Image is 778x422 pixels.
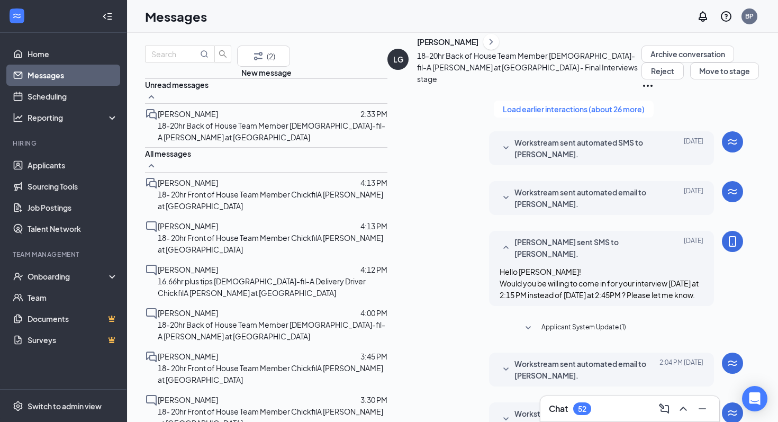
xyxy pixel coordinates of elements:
div: LG [393,54,403,65]
button: Minimize [694,400,711,417]
svg: Filter [252,50,265,62]
svg: SmallChevronDown [500,142,512,155]
h3: Chat [549,403,568,415]
svg: WorkstreamLogo [726,185,739,198]
h1: Messages [145,7,207,25]
svg: Ellipses [641,79,654,92]
span: [PERSON_NAME] [158,352,218,361]
button: Load earlier interactions (about 26 more) [494,101,654,118]
svg: QuestionInfo [720,10,732,23]
a: Messages [28,65,118,86]
span: [DATE] [684,137,703,160]
a: Job Postings [28,197,118,218]
div: Reporting [28,112,119,123]
button: Filter (2) [237,46,290,67]
span: [PERSON_NAME] [158,178,218,187]
p: 2:33 PM [360,108,387,120]
span: [PERSON_NAME] [158,265,218,274]
a: DocumentsCrown [28,308,118,329]
a: SurveysCrown [28,329,118,351]
svg: SmallChevronDown [522,322,535,335]
svg: ComposeMessage [658,402,671,415]
p: 18- 20hr Front of House Team Member ChickfilA [PERSON_NAME] at [GEOGRAPHIC_DATA] [158,232,387,255]
span: Workstream sent automated SMS to [PERSON_NAME]. [514,137,656,160]
svg: UserCheck [13,271,23,282]
svg: MagnifyingGlass [200,50,209,58]
p: 18- 20hr Front of House Team Member ChickfilA [PERSON_NAME] at [GEOGRAPHIC_DATA] [158,362,387,385]
span: [PERSON_NAME] [158,395,218,405]
svg: ChevronUp [677,402,690,415]
svg: SmallChevronUp [500,241,512,254]
span: Workstream sent automated email to [PERSON_NAME]. [514,186,656,210]
p: 18-20hr Back of House Team Member [DEMOGRAPHIC_DATA]-fil-A [PERSON_NAME] at [GEOGRAPHIC_DATA] [158,120,387,143]
a: Scheduling [28,86,118,107]
div: Team Management [13,250,116,259]
span: search [215,50,231,58]
svg: DoubleChat [145,108,158,121]
a: Talent Network [28,218,118,239]
button: SmallChevronDownApplicant System Update (1) [522,322,626,335]
div: Open Intercom Messenger [742,386,767,411]
p: 16.66hr plus tips [DEMOGRAPHIC_DATA]-fil-A Delivery Driver ChickfilA [PERSON_NAME] at [GEOGRAPHIC... [158,275,387,299]
a: Home [28,43,118,65]
svg: Collapse [102,11,113,22]
span: [PERSON_NAME] [158,308,218,318]
button: Move to stage [690,62,759,79]
p: 18- 20hr Front of House Team Member ChickfilA [PERSON_NAME] at [GEOGRAPHIC_DATA] [158,188,387,212]
svg: Settings [13,401,23,411]
span: Unread messages [145,80,209,89]
button: Archive conversation [641,46,734,62]
button: ComposeMessage [656,400,673,417]
p: 18-20hr Back of House Team Member [DEMOGRAPHIC_DATA]-fil-A [PERSON_NAME] at [GEOGRAPHIC_DATA] [158,319,387,342]
div: Onboarding [28,271,109,282]
div: 52 [578,405,586,414]
p: 3:45 PM [360,351,387,362]
p: 3:30 PM [360,394,387,406]
svg: DoubleChat [145,351,158,363]
svg: WorkstreamLogo [726,136,739,148]
a: Team [28,287,118,308]
svg: ChatInactive [145,394,158,407]
svg: ChevronRight [486,35,496,48]
div: Hiring [13,139,116,148]
span: [PERSON_NAME] [158,221,218,231]
p: 18-20hr Back of House Team Member [DEMOGRAPHIC_DATA]-fil-A [PERSON_NAME] at [GEOGRAPHIC_DATA] - F... [417,50,641,85]
svg: SmallChevronDown [500,192,512,204]
svg: MobileSms [726,235,739,248]
a: Sourcing Tools [28,176,118,197]
svg: WorkstreamLogo [726,407,739,419]
button: ChevronUp [675,400,692,417]
button: New message [241,67,292,78]
span: [DATE] 2:04 PM [659,358,703,381]
div: Switch to admin view [28,401,102,411]
svg: SmallChevronDown [500,363,512,376]
svg: SmallChevronUp [145,159,158,172]
span: Workstream sent automated email to [PERSON_NAME]. [514,358,656,381]
p: 4:13 PM [360,220,387,232]
svg: WorkstreamLogo [726,357,739,370]
svg: ChatInactive [145,220,158,233]
span: Applicant System Update (1) [541,322,626,335]
span: Hello [PERSON_NAME]! Would you be willing to come in for your interview [DATE] at 2:15 PM instead... [500,267,699,300]
span: [DATE] [684,236,703,259]
svg: Analysis [13,112,23,123]
p: 4:13 PM [360,177,387,188]
input: Search [151,48,198,60]
svg: Minimize [696,402,709,415]
button: ChevronRight [483,34,499,50]
button: Reject [641,62,684,79]
a: Applicants [28,155,118,176]
svg: Notifications [696,10,709,23]
button: search [214,46,231,62]
span: [PERSON_NAME] sent SMS to [PERSON_NAME]. [514,236,656,259]
span: All messages [145,149,191,158]
svg: WorkstreamLogo [12,11,22,21]
div: BP [745,12,754,21]
span: [PERSON_NAME] [158,109,218,119]
svg: SmallChevronUp [145,91,158,103]
div: [PERSON_NAME] [417,37,478,47]
p: 4:00 PM [360,307,387,319]
svg: ChatInactive [145,307,158,320]
span: [DATE] [684,186,703,210]
svg: ChatInactive [145,264,158,276]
